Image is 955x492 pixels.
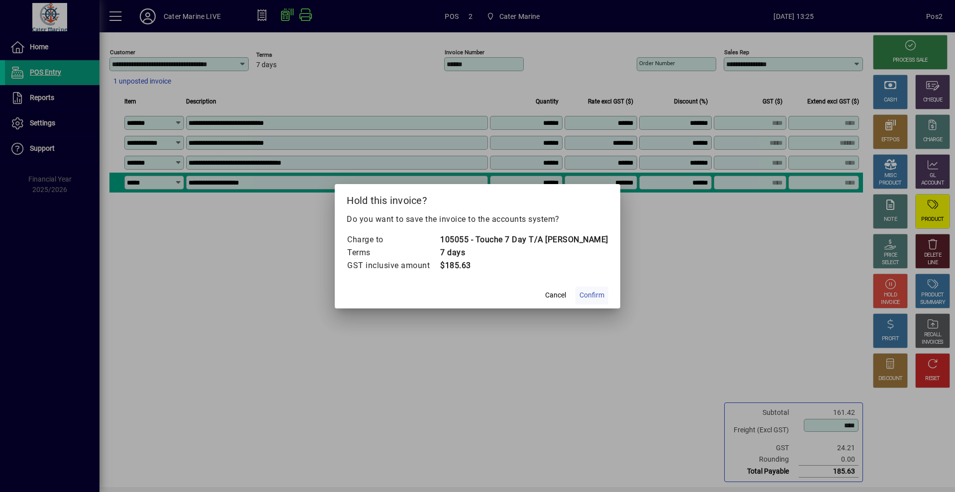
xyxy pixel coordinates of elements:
p: Do you want to save the invoice to the accounts system? [347,213,608,225]
button: Confirm [575,287,608,304]
td: Terms [347,246,440,259]
td: GST inclusive amount [347,259,440,272]
td: $185.63 [440,259,608,272]
button: Cancel [540,287,572,304]
span: Cancel [545,290,566,300]
td: 7 days [440,246,608,259]
span: Confirm [579,290,604,300]
td: Charge to [347,233,440,246]
td: 105055 - Touche 7 Day T/A [PERSON_NAME] [440,233,608,246]
h2: Hold this invoice? [335,184,620,213]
